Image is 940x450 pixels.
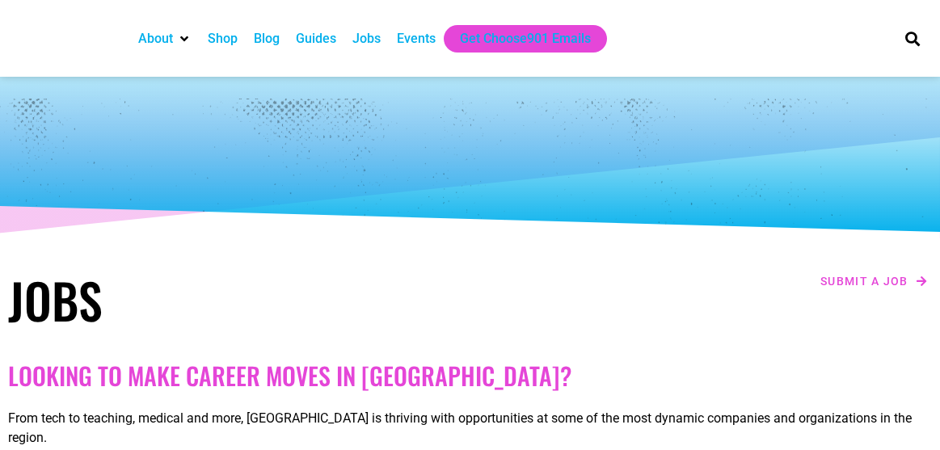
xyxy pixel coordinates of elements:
[8,271,462,329] h1: Jobs
[8,409,932,448] p: From tech to teaching, medical and more, [GEOGRAPHIC_DATA] is thriving with opportunities at some...
[397,29,436,48] a: Events
[820,275,908,287] span: Submit a job
[899,25,925,52] div: Search
[8,361,932,390] h2: Looking to make career moves in [GEOGRAPHIC_DATA]?
[296,29,336,48] a: Guides
[254,29,280,48] a: Blog
[460,29,591,48] a: Get Choose901 Emails
[130,25,879,53] nav: Main nav
[138,29,173,48] a: About
[130,25,200,53] div: About
[816,271,932,292] a: Submit a job
[208,29,238,48] a: Shop
[352,29,381,48] a: Jobs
